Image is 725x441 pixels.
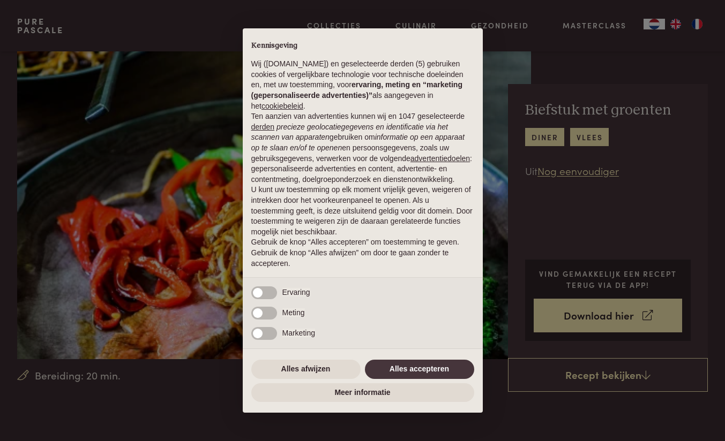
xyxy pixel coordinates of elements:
[251,383,474,402] button: Meer informatie
[251,80,462,100] strong: ervaring, meting en “marketing (gepersonaliseerde advertenties)”
[282,288,310,296] span: Ervaring
[410,154,470,164] button: advertentiedoelen
[251,360,361,379] button: Alles afwijzen
[282,308,305,317] span: Meting
[251,59,474,111] p: Wij ([DOMAIN_NAME]) en geselecteerde derden (5) gebruiken cookies of vergelijkbare technologie vo...
[282,329,315,337] span: Marketing
[365,360,474,379] button: Alles accepteren
[251,111,474,185] p: Ten aanzien van advertenties kunnen wij en 1047 geselecteerde gebruiken om en persoonsgegevens, z...
[251,133,465,152] em: informatie op een apparaat op te slaan en/of te openen
[261,102,303,110] a: cookiebeleid
[251,185,474,237] p: U kunt uw toestemming op elk moment vrijelijk geven, weigeren of intrekken door het voorkeurenpan...
[251,122,275,133] button: derden
[251,41,474,51] h2: Kennisgeving
[251,123,448,142] em: precieze geolocatiegegevens en identificatie via het scannen van apparaten
[251,237,474,269] p: Gebruik de knop “Alles accepteren” om toestemming te geven. Gebruik de knop “Alles afwijzen” om d...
